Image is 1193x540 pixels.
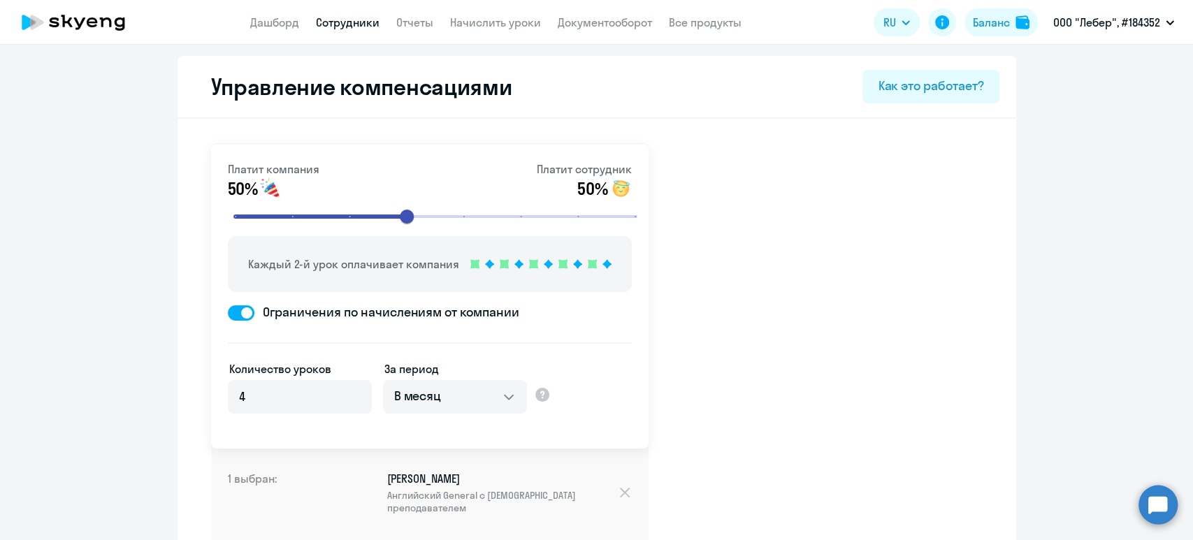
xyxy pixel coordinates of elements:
[577,177,607,200] span: 50%
[228,471,340,525] h4: 1 выбран:
[228,177,258,200] span: 50%
[862,70,999,103] button: Как это работает?
[259,177,282,200] img: smile
[250,15,299,29] a: Дашборд
[450,15,541,29] a: Начислить уроки
[396,15,433,29] a: Отчеты
[228,161,319,177] p: Платит компания
[964,8,1038,36] button: Балансbalance
[558,15,652,29] a: Документооборот
[387,471,619,514] p: [PERSON_NAME]
[254,303,519,321] span: Ограничения по начислениям от компании
[874,8,920,36] button: RU
[229,360,331,377] label: Количество уроков
[669,15,742,29] a: Все продукты
[1053,14,1160,31] p: ООО "Лебер", #184352
[883,14,896,31] span: RU
[609,177,632,200] img: smile
[1046,6,1181,39] button: ООО "Лебер", #184352
[387,489,619,514] span: Английский General с [DEMOGRAPHIC_DATA] преподавателем
[316,15,379,29] a: Сотрудники
[537,161,632,177] p: Платит сотрудник
[248,256,459,272] p: Каждый 2-й урок оплачивает компания
[878,77,983,95] div: Как это работает?
[194,73,512,101] h2: Управление компенсациями
[384,360,439,377] label: За период
[973,14,1010,31] div: Баланс
[1015,15,1029,29] img: balance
